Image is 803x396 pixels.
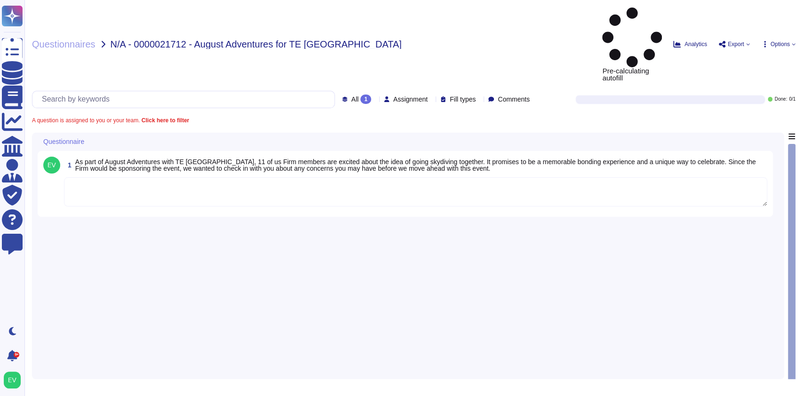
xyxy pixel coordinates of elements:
[360,95,371,104] div: 1
[37,91,334,108] input: Search by keywords
[43,138,84,145] span: Questionnaire
[789,97,795,102] span: 0 / 1
[728,41,744,47] span: Export
[393,96,428,103] span: Assignment
[2,370,27,390] button: user
[140,117,189,124] b: Click here to filter
[771,41,790,47] span: Options
[774,97,787,102] span: Done:
[498,96,530,103] span: Comments
[32,118,189,123] span: A question is assigned to you or your team.
[32,40,95,49] span: Questionnaires
[450,96,476,103] span: Fill types
[111,40,402,49] span: N/A - 0000021712 - August Adventures for TE [GEOGRAPHIC_DATA]
[64,162,72,168] span: 1
[43,157,60,174] img: user
[4,372,21,388] img: user
[75,158,756,172] span: As part of August Adventures with TE [GEOGRAPHIC_DATA], 11 of us Firm members are excited about t...
[14,352,19,357] div: 9+
[673,40,707,48] button: Analytics
[684,41,707,47] span: Analytics
[351,96,359,103] span: All
[602,8,662,81] span: Pre-calculating autofill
